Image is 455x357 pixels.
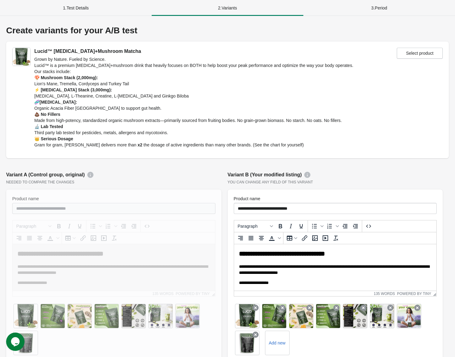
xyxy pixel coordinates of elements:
[228,180,443,185] div: You can change any field of this variant
[40,100,77,105] strong: [MEDICAL_DATA]:
[34,87,353,99] p: [MEDICAL_DATA], L-Theanine, Creatine, L-[MEDICAL_DATA] and Ginkgo Biloba
[6,171,222,178] div: Variant A (Control group, original)
[286,221,296,231] button: Italic
[267,233,282,243] div: Text color
[234,244,437,291] iframe: Rich Text Area. Press ALT-0 for help.
[406,51,434,56] span: Select product
[34,136,353,148] p: Gram for gram, [PERSON_NAME] delivers more than the dosage of active ingredients than many other ...
[34,124,63,129] strong: 🔬 Lab Tested
[235,233,246,243] button: Align right
[269,340,285,346] label: Add new
[34,56,353,62] h2: Grown by Nature. Fueled by Science.
[34,99,353,111] p: 🧬 Organic Acacia Fiber [GEOGRAPHIC_DATA] to support gut health.
[331,233,341,243] button: Clear formatting
[6,26,449,35] div: Create variants for your A/B test
[34,48,353,55] div: Lucid™ [MEDICAL_DATA]+Mushroom Matcha
[138,142,142,147] strong: x2
[34,87,112,92] strong: ⚡ [MEDICAL_DATA] Stack (3,000mg):
[397,292,431,296] a: Powered by Tiny
[397,48,443,59] button: Select product
[228,171,443,178] div: Variant B (Your modified listing)
[374,292,395,296] button: 135 words
[310,233,320,243] button: Insert/edit image
[34,111,353,123] p: Made from high-potency, standardized organic mushroom extracts—primarily sourced from fruiting bo...
[340,221,350,231] button: Decrease indent
[6,333,26,351] iframe: chat widget
[238,224,268,229] span: Paragraph
[275,221,286,231] button: Bold
[34,123,353,136] p: Third party lab tested for pesticides, metals, allergens and mycotoxins.
[34,68,353,75] p: Our stacks include:
[350,221,361,231] button: Increase indent
[34,75,98,80] strong: 🍄 Mushroom Stack (2,000mg):
[296,221,306,231] button: Underline
[34,62,353,68] p: Lucid™ is a premium [MEDICAL_DATA]+mushroom drink that heavily focuses on BOTH to help boost your...
[256,233,267,243] button: Align center
[299,233,310,243] button: Insert/edit link
[34,136,73,141] strong: 👑 Serious Dosage
[309,221,324,231] div: Bullet list
[34,112,60,117] strong: 💩 No Fillers
[431,291,436,296] div: Resize
[235,221,275,231] button: Blocks
[363,221,374,231] button: Source code
[320,233,331,243] button: Insert/edit media
[234,196,260,202] label: Product name
[246,233,256,243] button: Justify
[324,221,340,231] div: Numbered list
[285,233,299,243] button: Table
[34,75,353,87] p: Lion's Mane, Tremella, Cordyceps and Turkey Tail
[6,180,222,185] div: Needed to compare the changes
